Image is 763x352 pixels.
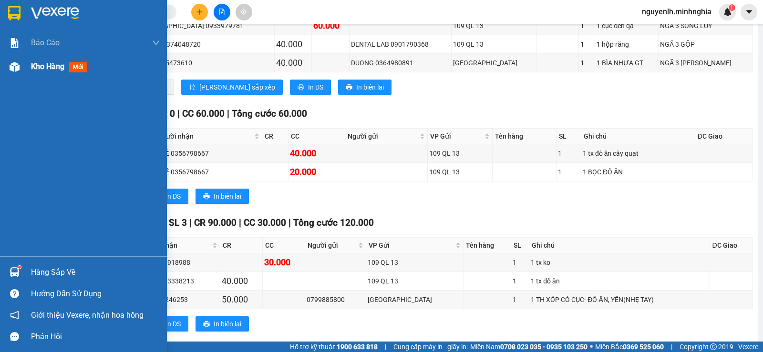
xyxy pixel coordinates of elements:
[232,108,307,119] span: Tổng cước 60.000
[730,4,733,11] span: 1
[531,276,708,286] div: 1 tx đồ ăn
[307,294,365,305] div: 0799885800
[293,217,374,228] span: Tổng cước 120.000
[152,39,160,47] span: down
[453,58,535,68] div: [GEOGRAPHIC_DATA]
[723,8,732,16] img: icon-new-feature
[368,276,461,286] div: 109 QL 13
[583,148,693,159] div: 1 tx đò ăn cây quạt
[529,238,710,253] th: Ghi chú
[511,238,530,253] th: SL
[177,108,180,119] span: |
[531,294,708,305] div: 1 TH XỐP CÓ CỤC- ĐỒ ĂN, YẾN(NHẸ TAY)
[203,321,210,328] span: printer
[141,240,211,251] span: Người nhận
[337,343,378,351] strong: 1900 633 818
[580,20,593,31] div: 1
[369,240,453,251] span: VP Gửi
[453,39,535,50] div: 109 QL 13
[513,276,528,286] div: 1
[290,342,378,352] span: Hỗ trợ kỹ thuật:
[240,9,247,15] span: aim
[558,167,579,177] div: 1
[595,342,664,352] span: Miền Bắc
[169,217,187,228] span: SL 3
[182,108,225,119] span: CC 60.000
[452,35,537,54] td: 109 QL 13
[659,54,753,72] td: NGÃ 3 [PERSON_NAME]
[276,56,310,70] div: 40.000
[429,148,491,159] div: 109 QL 13
[156,167,260,177] div: QUẾ 0356798667
[452,54,537,72] td: Sài Gòn
[348,131,418,141] span: Người gửi
[10,62,20,72] img: warehouse-icon
[356,82,384,92] span: In biên lai
[513,294,528,305] div: 1
[31,330,160,344] div: Phản hồi
[308,240,357,251] span: Người gửi
[429,167,491,177] div: 109 QL 13
[10,289,19,298] span: question-circle
[10,311,19,320] span: notification
[165,191,181,201] span: In DS
[695,129,753,144] th: ĐC Giao
[745,8,753,16] span: caret-down
[4,33,182,45] li: 02523854854
[222,274,261,288] div: 40.000
[10,332,19,341] span: message
[634,6,719,18] span: nguyenlh.minhnghia
[31,287,160,301] div: Hướng dẫn sử dụng
[134,58,273,68] div: TRÂM 0965473610
[55,35,62,42] span: phone
[290,80,331,95] button: printerIn DS
[597,58,656,68] div: 1 BÌA NHỰA GT
[239,217,241,228] span: |
[366,253,463,272] td: 109 QL 13
[134,20,273,31] div: [DEMOGRAPHIC_DATA] 0933979781
[55,23,62,30] span: environment
[338,80,392,95] button: printerIn biên lai
[203,193,210,201] span: printer
[590,345,593,349] span: ⚪️
[10,267,20,277] img: warehouse-icon
[597,39,656,50] div: 1 hộp răng
[214,4,230,20] button: file-add
[262,129,289,144] th: CR
[199,82,275,92] span: [PERSON_NAME] sắp xếp
[181,80,283,95] button: sort-ascending[PERSON_NAME] sắp xếp
[298,84,304,91] span: printer
[583,167,693,177] div: 1 BỌC ĐỒ ĂN
[214,191,241,201] span: In biên lai
[194,217,237,228] span: CR 90.000
[366,272,463,291] td: 109 QL 13
[214,319,241,329] span: In biên lai
[140,276,219,286] div: VIỆT 0833338213
[452,17,537,35] td: 109 QL 13
[157,131,252,141] span: Người nhận
[31,37,60,49] span: Báo cáo
[189,217,192,228] span: |
[470,342,588,352] span: Miền Nam
[196,316,249,332] button: printerIn biên lai
[729,4,735,11] sup: 1
[69,62,87,72] span: mới
[264,256,303,269] div: 30.000
[134,39,273,50] div: BS. HIỀN 0374048720
[289,217,291,228] span: |
[263,238,305,253] th: CC
[31,309,144,321] span: Giới thiệu Vexere, nhận hoa hồng
[308,82,323,92] span: In DS
[227,108,229,119] span: |
[710,238,753,253] th: ĐC Giao
[741,4,757,20] button: caret-down
[4,60,105,75] b: GỬI : Liên Hương
[580,39,593,50] div: 1
[366,291,463,309] td: Sài Gòn
[55,6,135,18] b: [PERSON_NAME]
[623,343,664,351] strong: 0369 525 060
[244,217,286,228] span: CC 30.000
[513,257,528,268] div: 1
[18,266,21,269] sup: 1
[4,21,182,33] li: 01 [PERSON_NAME]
